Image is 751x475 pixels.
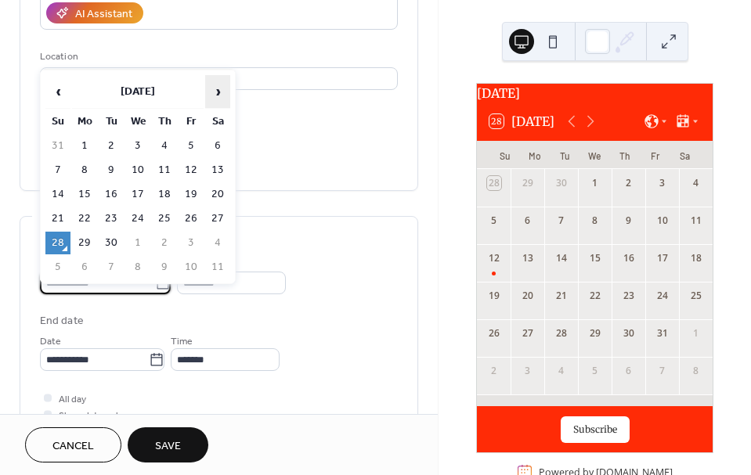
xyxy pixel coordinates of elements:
td: 1 [72,135,97,157]
div: 13 [521,251,535,265]
div: 22 [588,289,602,303]
div: 1 [689,326,703,340]
div: 24 [655,289,670,303]
div: 21 [554,289,569,303]
th: We [125,110,150,133]
td: 3 [125,135,150,157]
button: AI Assistant [46,2,143,23]
div: Location [40,49,395,65]
td: 23 [99,207,124,230]
th: Tu [99,110,124,133]
button: Subscribe [561,416,630,443]
div: 4 [689,176,703,190]
td: 9 [152,256,177,279]
th: [DATE] [72,75,204,109]
div: 5 [487,214,501,228]
td: 24 [125,207,150,230]
div: 27 [521,326,535,340]
div: 6 [622,364,636,378]
td: 6 [205,135,230,157]
div: 31 [655,326,670,340]
div: 8 [588,214,602,228]
td: 26 [179,207,204,230]
td: 6 [72,256,97,279]
div: 15 [588,251,602,265]
td: 31 [45,135,70,157]
div: 20 [521,289,535,303]
div: 2 [622,176,636,190]
span: Cancel [52,438,94,455]
div: 7 [554,214,569,228]
button: Save [128,427,208,462]
div: Sa [670,141,700,169]
div: Th [610,141,640,169]
td: 2 [99,135,124,157]
td: 30 [99,232,124,254]
div: 23 [622,289,636,303]
td: 19 [179,183,204,206]
div: 8 [689,364,703,378]
td: 11 [205,256,230,279]
div: 30 [554,176,569,190]
td: 13 [205,159,230,182]
div: [DATE] [477,84,713,103]
div: 29 [521,176,535,190]
td: 21 [45,207,70,230]
span: Time [171,333,193,350]
div: We [579,141,609,169]
button: Cancel [25,427,121,462]
td: 8 [125,256,150,279]
div: Mo [519,141,549,169]
div: 5 [588,364,602,378]
div: Su [489,141,519,169]
span: Save [155,438,181,455]
div: 19 [487,289,501,303]
td: 28 [45,232,70,254]
span: Show date only [59,408,123,424]
div: 17 [655,251,670,265]
td: 5 [179,135,204,157]
div: 29 [588,326,602,340]
div: 28 [554,326,569,340]
button: 28[DATE] [484,110,560,132]
th: Th [152,110,177,133]
td: 9 [99,159,124,182]
span: ‹ [46,76,70,107]
div: 9 [622,214,636,228]
div: 2 [487,364,501,378]
td: 10 [179,256,204,279]
span: All day [59,391,86,408]
td: 29 [72,232,97,254]
div: End date [40,313,84,329]
td: 4 [152,135,177,157]
td: 18 [152,183,177,206]
span: › [206,76,229,107]
div: 4 [554,364,569,378]
div: 30 [622,326,636,340]
td: 25 [152,207,177,230]
td: 11 [152,159,177,182]
td: 27 [205,207,230,230]
div: 10 [655,214,670,228]
div: Fr [640,141,670,169]
th: Mo [72,110,97,133]
td: 7 [99,256,124,279]
div: 3 [655,176,670,190]
div: 25 [689,289,703,303]
div: 11 [689,214,703,228]
span: Date [40,333,61,350]
td: 7 [45,159,70,182]
td: 4 [205,232,230,254]
td: 8 [72,159,97,182]
th: Sa [205,110,230,133]
td: 22 [72,207,97,230]
div: 26 [487,326,501,340]
td: 15 [72,183,97,206]
div: 18 [689,251,703,265]
td: 3 [179,232,204,254]
th: Fr [179,110,204,133]
td: 20 [205,183,230,206]
div: 14 [554,251,569,265]
div: 28 [487,176,501,190]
